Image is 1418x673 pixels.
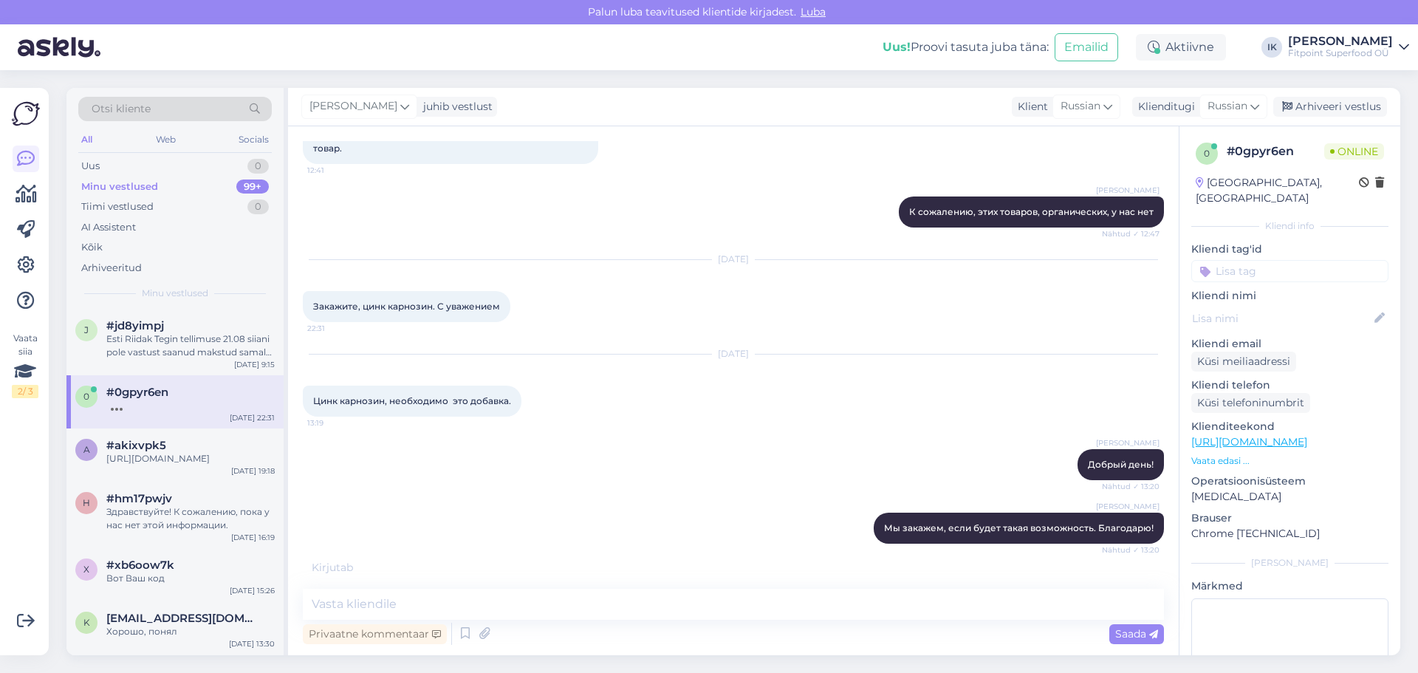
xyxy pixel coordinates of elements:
[1288,35,1393,47] div: [PERSON_NAME]
[1096,185,1160,196] span: [PERSON_NAME]
[81,240,103,255] div: Kõik
[313,395,511,406] span: Цинк карнозин, необходимо это добавка.
[247,199,269,214] div: 0
[1096,437,1160,448] span: [PERSON_NAME]
[231,532,275,543] div: [DATE] 16:19
[303,253,1164,266] div: [DATE]
[1191,578,1388,594] p: Märkmed
[417,99,493,115] div: juhib vestlust
[1191,393,1310,413] div: Küsi telefoninumbrit
[106,439,166,452] span: #akixvpk5
[1261,37,1282,58] div: IK
[231,465,275,476] div: [DATE] 19:18
[1102,481,1160,492] span: Nähtud ✓ 13:20
[234,359,275,370] div: [DATE] 9:15
[1227,143,1324,160] div: # 0gpyr6en
[1288,35,1409,59] a: [PERSON_NAME]Fitpoint Superfood OÜ
[106,625,275,638] div: Хорошо, понял
[106,452,275,465] div: [URL][DOMAIN_NAME]
[1208,98,1247,115] span: Russian
[236,130,272,149] div: Socials
[1191,336,1388,352] p: Kliendi email
[229,638,275,649] div: [DATE] 13:30
[106,558,174,572] span: #xb6oow7k
[1273,97,1387,117] div: Arhiveeri vestlus
[1191,474,1388,489] p: Operatsioonisüsteem
[1191,419,1388,434] p: Klienditeekond
[1136,34,1226,61] div: Aktiivne
[1191,435,1307,448] a: [URL][DOMAIN_NAME]
[1191,378,1388,393] p: Kliendi telefon
[83,617,90,628] span: k
[1096,501,1160,512] span: [PERSON_NAME]
[84,324,89,335] span: j
[303,624,447,644] div: Privaatne kommentaar
[78,130,95,149] div: All
[1115,627,1158,640] span: Saada
[1288,47,1393,59] div: Fitpoint Superfood OÜ
[1192,310,1371,327] input: Lisa nimi
[1061,98,1100,115] span: Russian
[1191,242,1388,257] p: Kliendi tag'id
[1191,288,1388,304] p: Kliendi nimi
[1191,489,1388,505] p: [MEDICAL_DATA]
[12,332,38,398] div: Vaata siia
[883,40,911,54] b: Uus!
[1102,544,1160,556] span: Nähtud ✓ 13:20
[106,572,275,585] div: Вот Ваш код
[83,391,89,402] span: 0
[1191,556,1388,570] div: [PERSON_NAME]
[230,412,275,423] div: [DATE] 22:31
[303,560,1164,575] div: Kirjutab
[883,38,1049,56] div: Proovi tasuta juba täna:
[81,261,142,276] div: Arhiveeritud
[1012,99,1048,115] div: Klient
[1191,219,1388,233] div: Kliendi info
[1204,148,1210,159] span: 0
[83,444,90,455] span: a
[303,347,1164,361] div: [DATE]
[1055,33,1118,61] button: Emailid
[12,385,38,398] div: 2 / 3
[106,386,168,399] span: #0gpyr6en
[81,220,136,235] div: AI Assistent
[236,180,269,194] div: 99+
[309,98,397,115] span: [PERSON_NAME]
[1191,510,1388,526] p: Brauser
[1191,454,1388,468] p: Vaata edasi ...
[153,130,179,149] div: Web
[313,301,500,312] span: Закажите, цинк карнозин. С уважением
[1196,175,1359,206] div: [GEOGRAPHIC_DATA], [GEOGRAPHIC_DATA]
[230,585,275,596] div: [DATE] 15:26
[909,206,1154,217] span: К сожалению, этих товаров, органических, у нас нет
[884,522,1154,533] span: Мы закажем, если будет такая возможность. Благодарю!
[307,165,363,176] span: 12:41
[1191,260,1388,282] input: Lisa tag
[106,612,260,625] span: kashevarov2003@inbox.ru
[81,180,158,194] div: Minu vestlused
[247,159,269,174] div: 0
[106,319,164,332] span: #jd8yimpj
[1324,143,1384,160] span: Online
[81,199,154,214] div: Tiimi vestlused
[12,100,40,128] img: Askly Logo
[1132,99,1195,115] div: Klienditugi
[1191,352,1296,372] div: Küsi meiliaadressi
[307,323,363,334] span: 22:31
[796,5,830,18] span: Luba
[307,417,363,428] span: 13:19
[92,101,151,117] span: Otsi kliente
[81,159,100,174] div: Uus
[106,332,275,359] div: Esti Riidak Tegin tellimuse 21.08 siiani pole vastust saanud makstud samal päeval
[83,497,90,508] span: h
[106,492,172,505] span: #hm17pwjv
[142,287,208,300] span: Minu vestlused
[1088,459,1154,470] span: Добрый день!
[1102,228,1160,239] span: Nähtud ✓ 12:47
[83,564,89,575] span: x
[106,505,275,532] div: Здравствуйте! К сожалению, пока у нас нет этой информации.
[1191,526,1388,542] p: Chrome [TECHNICAL_ID]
